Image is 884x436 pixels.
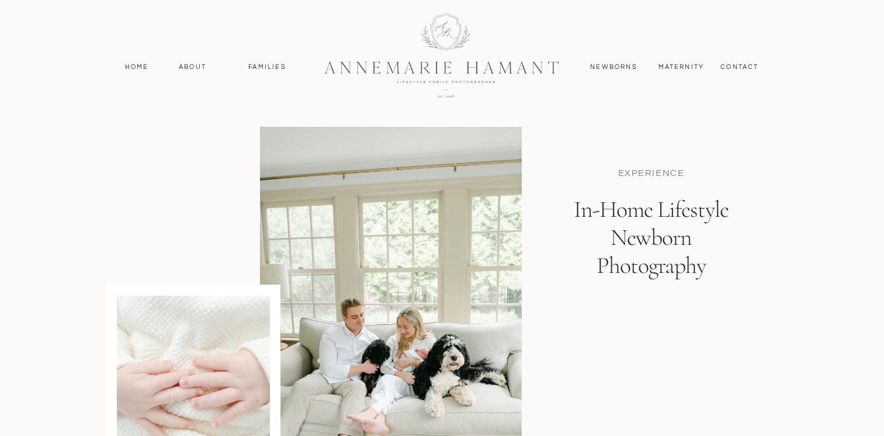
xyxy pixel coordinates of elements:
a: Home [120,62,154,72]
a: Families [241,62,294,72]
a: MAternity [658,62,703,72]
a: contact [715,62,765,72]
a: Newborns [586,62,642,72]
p: EXPERIENCE [580,167,723,179]
a: About [176,62,210,72]
h1: In-Home Lifestyle Newborn Photography [554,195,748,289]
